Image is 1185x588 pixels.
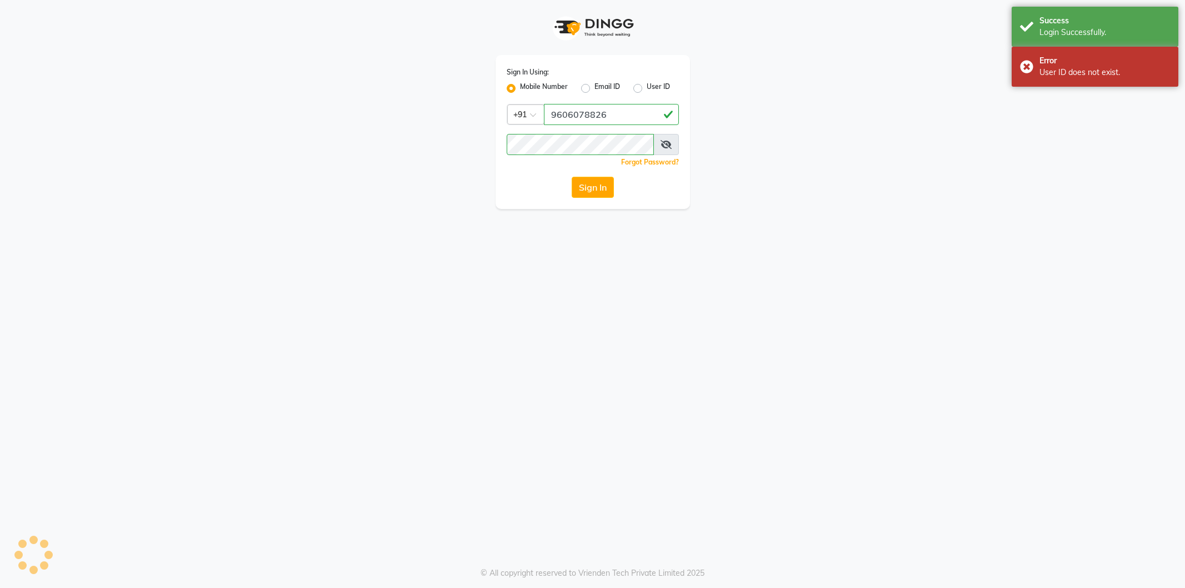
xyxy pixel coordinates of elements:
div: User ID does not exist. [1039,67,1170,78]
img: logo1.svg [548,11,637,44]
label: Mobile Number [520,82,568,95]
div: Success [1039,15,1170,27]
input: Username [507,134,654,155]
button: Sign In [572,177,614,198]
div: Login Successfully. [1039,27,1170,38]
a: Forgot Password? [621,158,679,166]
div: Error [1039,55,1170,67]
label: Sign In Using: [507,67,549,77]
label: User ID [647,82,670,95]
label: Email ID [594,82,620,95]
input: Username [544,104,679,125]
